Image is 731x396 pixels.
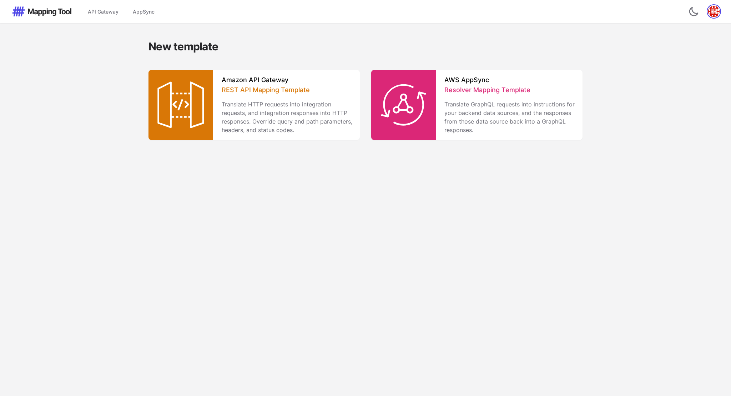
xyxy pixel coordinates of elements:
span: Resolver Mapping Template [444,86,530,94]
p: Translate HTTP requests into integration requests, and integration responses into HTTP responses.... [222,100,354,134]
a: AWS AppSyncResolver Mapping TemplateTranslate GraphQL requests into instructions for your backend... [371,70,583,140]
img: Gravatar for ken@cherasaro.com [708,6,720,17]
h3: Amazon API Gateway [222,76,354,84]
a: Amazon API GatewayREST API Mapping TemplateTranslate HTTP requests into integration requests, and... [148,70,360,140]
img: Mapping Tool [11,6,72,17]
span: REST API Mapping Template [222,86,310,94]
h2: New template [148,40,583,53]
p: Translate GraphQL requests into instructions for your backend data sources, and the responses fro... [444,100,577,134]
h3: AWS AppSync [444,76,577,84]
